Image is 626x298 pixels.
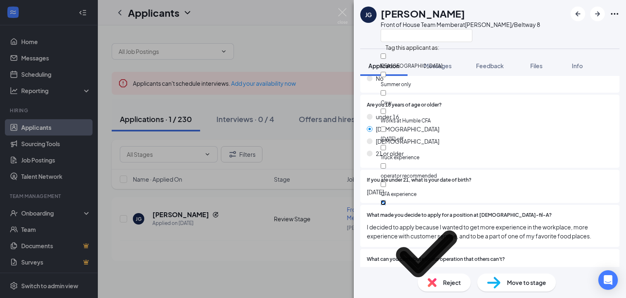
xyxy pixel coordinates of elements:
[381,90,386,96] input: Cow
[381,118,431,124] span: Works at Humble CFA
[381,173,437,179] span: operator recommended
[476,62,504,69] span: Feedback
[381,72,386,77] input: Summer only
[381,100,392,106] span: Cow
[590,7,605,21] button: ArrowRight
[598,270,618,290] div: Open Intercom Messenger
[571,7,585,21] button: ArrowLeftNew
[381,63,443,69] span: CFA Little York
[376,112,399,121] span: under 16
[381,182,386,187] input: CFA experience
[376,125,439,133] span: [DEMOGRAPHIC_DATA]
[381,200,386,205] input: referred by TM
[368,62,399,69] span: Application
[367,187,613,196] span: [DATE]
[381,145,386,150] input: Truck experience
[381,53,386,59] input: CFA [GEOGRAPHIC_DATA]
[381,39,444,53] span: Tag this applicant as:
[367,222,613,240] span: I decided to apply because I wanted to get more experience in the workplace, more experience with...
[507,278,546,287] span: Move to stage
[381,109,386,114] input: Works at Humble CFA
[530,62,542,69] span: Files
[573,9,583,19] svg: ArrowLeftNew
[376,149,404,158] span: 21 or older
[367,101,442,109] span: Are you 16 years of age or older?
[367,256,505,263] span: What can you contribute to our operation that others can't?
[365,11,372,19] div: JG
[381,7,465,20] h1: [PERSON_NAME]
[367,176,472,184] span: If you are under 21, what is your date of birth?
[381,81,411,87] span: Summer only
[376,74,384,83] span: No
[381,163,386,169] input: operator recommended
[367,267,613,276] span: I can contribute great team work and problem solving skills that others may not be able to.
[610,9,619,19] svg: Ellipses
[572,62,583,69] span: Info
[381,191,417,197] span: CFA experience
[593,9,602,19] svg: ArrowRight
[381,127,386,132] input: [DATE] off
[376,137,439,146] span: [DEMOGRAPHIC_DATA]
[381,20,540,29] div: Front of House Team Member at [PERSON_NAME]/Beltway 8
[381,136,403,142] span: Wednesday off
[367,211,552,219] span: What made you decide to apply for a position at [DEMOGRAPHIC_DATA]-fil-A?
[381,154,419,160] span: Truck experience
